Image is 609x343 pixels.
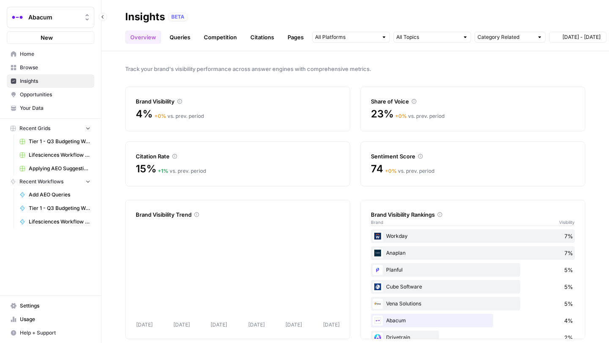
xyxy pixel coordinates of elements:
[7,101,94,115] a: Your Data
[395,113,407,119] span: + 0 %
[136,107,153,121] span: 4%
[136,210,340,219] div: Brand Visibility Trend
[371,219,383,226] span: Brand
[7,7,94,28] button: Workspace: Abacum
[125,65,585,73] span: Track your brand's visibility performance across answer engines with comprehensive metrics.
[248,321,265,328] tspan: [DATE]
[16,148,94,162] a: Lifesciences Workflow ([DATE]) Grid
[168,13,187,21] div: BETA
[10,10,25,25] img: Abacum Logo
[29,204,91,212] span: Tier 1 - Q3 Budgeting Workflows
[20,329,91,337] span: Help + Support
[373,299,383,309] img: 2br2unh0zov217qnzgjpoog1wm0p
[373,248,383,258] img: i3l0twinuru4r0ir99tvr9iljmmv
[7,175,94,188] button: Recent Workflows
[29,151,91,159] span: Lifesciences Workflow ([DATE]) Grid
[564,232,573,240] span: 7%
[562,33,601,41] span: [DATE] - [DATE]
[28,13,80,22] span: Abacum
[125,30,161,44] a: Overview
[20,316,91,323] span: Usage
[16,215,94,229] a: Lifesciences Workflow ([DATE])
[16,188,94,201] a: Add AEO Queries
[371,263,575,277] div: Planful
[373,332,383,343] img: dcuc0imcedcvd8rx1333yr3iep8l
[136,152,340,161] div: Citation Rate
[373,231,383,241] img: jzoxgx4vsp0oigc9x6a9eruy45gz
[7,326,94,340] button: Help + Support
[371,97,575,106] div: Share of Voice
[20,302,91,310] span: Settings
[125,10,165,24] div: Insights
[165,30,195,44] a: Queries
[371,210,575,219] div: Brand Visibility Rankings
[371,162,383,176] span: 74
[7,122,94,135] button: Recent Grids
[7,31,94,44] button: New
[199,30,242,44] a: Competition
[29,165,91,172] span: Applying AEO Suggestions
[20,91,91,98] span: Opportunities
[29,218,91,226] span: Lifesciences Workflow ([DATE])
[371,297,575,310] div: Vena Solutions
[564,266,573,274] span: 5%
[158,167,206,175] div: vs. prev. period
[371,107,393,121] span: 23%
[173,321,190,328] tspan: [DATE]
[211,321,227,328] tspan: [DATE]
[7,74,94,88] a: Insights
[136,162,156,176] span: 15%
[285,321,302,328] tspan: [DATE]
[29,191,91,199] span: Add AEO Queries
[16,201,94,215] a: Tier 1 - Q3 Budgeting Workflows
[19,125,50,132] span: Recent Grids
[154,112,204,120] div: vs. prev. period
[41,33,53,42] span: New
[371,152,575,161] div: Sentiment Score
[559,219,575,226] span: Visibility
[158,168,168,174] span: + 1 %
[564,283,573,291] span: 5%
[373,316,383,326] img: 4u3t5ag124w64ozvv2ge5jkmdj7i
[136,321,153,328] tspan: [DATE]
[16,135,94,148] a: Tier 1 - Q3 Budgeting Workflows Grid
[564,249,573,257] span: 7%
[564,299,573,308] span: 5%
[154,113,166,119] span: + 0 %
[7,313,94,326] a: Usage
[323,321,340,328] tspan: [DATE]
[7,88,94,101] a: Opportunities
[395,112,444,120] div: vs. prev. period
[373,265,383,275] img: 9ardner9qrd15gzuoui41lelvr0l
[564,316,573,325] span: 4%
[7,47,94,61] a: Home
[371,280,575,294] div: Cube Software
[29,138,91,145] span: Tier 1 - Q3 Budgeting Workflows Grid
[20,77,91,85] span: Insights
[315,33,378,41] input: All Platforms
[564,333,573,342] span: 2%
[396,33,459,41] input: All Topics
[371,229,575,243] div: Workday
[477,33,533,41] input: Category Related
[371,314,575,327] div: Abacum
[20,50,91,58] span: Home
[385,167,434,175] div: vs. prev. period
[373,282,383,292] img: 5c1vvc5slkkcrghzqv8odreykg6a
[136,97,340,106] div: Brand Visibility
[16,162,94,175] a: Applying AEO Suggestions
[283,30,309,44] a: Pages
[20,104,91,112] span: Your Data
[7,299,94,313] a: Settings
[385,168,397,174] span: + 0 %
[371,246,575,260] div: Anaplan
[19,178,63,185] span: Recent Workflows
[245,30,279,44] a: Citations
[7,61,94,74] a: Browse
[549,32,606,43] button: [DATE] - [DATE]
[20,64,91,71] span: Browse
